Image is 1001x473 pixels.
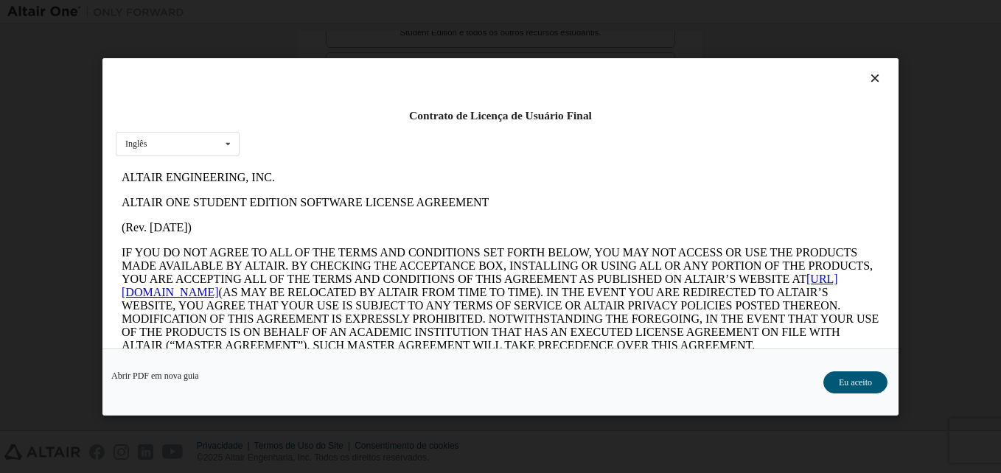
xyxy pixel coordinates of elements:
p: This Altair One Student Edition Software License Agreement (“Agreement”) is between Altair Engine... [6,199,764,252]
a: [URL][DOMAIN_NAME] [6,108,722,133]
p: IF YOU DO NOT AGREE TO ALL OF THE TERMS AND CONDITIONS SET FORTH BELOW, YOU MAY NOT ACCESS OR USE... [6,81,764,187]
p: ALTAIR ENGINEERING, INC. [6,6,764,19]
button: Eu aceito [823,371,887,393]
a: Abrir PDF em nova guia [111,371,199,379]
p: (Rev. [DATE]) [6,56,764,69]
div: Contrato de Licença de Usuário Final [116,108,885,123]
p: ALTAIR ONE STUDENT EDITION SOFTWARE LICENSE AGREEMENT [6,31,764,44]
div: Inglês [125,139,147,148]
